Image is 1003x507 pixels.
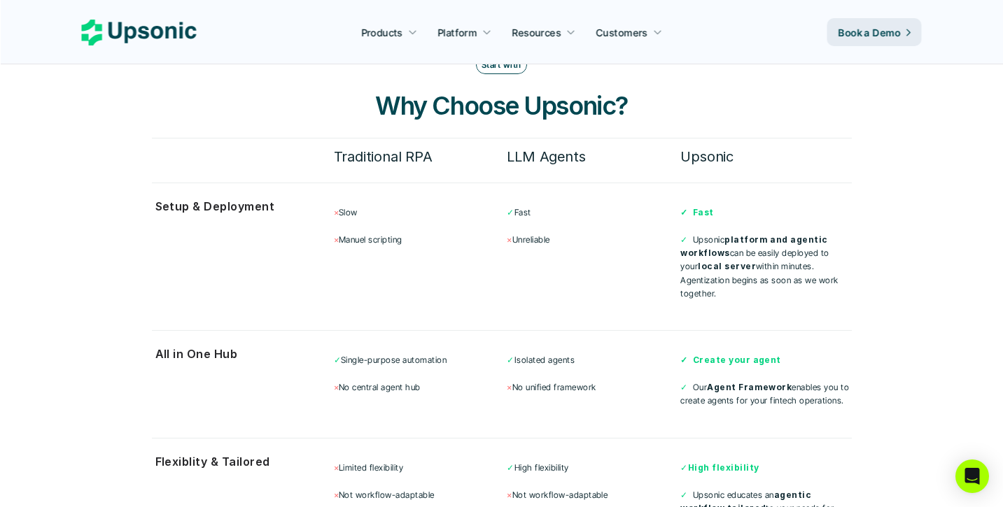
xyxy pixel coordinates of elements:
p: Products [361,25,402,40]
strong: ✓ Create your agent [680,355,781,365]
span: × [334,234,339,245]
p: Slow [334,206,505,219]
span: × [334,490,339,500]
span: × [507,490,512,500]
p: Unreliable [507,233,678,246]
h6: LLM Agents [507,145,678,169]
p: Book a Demo [839,25,901,40]
p: Upsonic can be easily deployed to your within minutes. Agentization begins as soon as we work tog... [680,233,851,300]
p: No unified framework [507,380,678,394]
span: ✓ [507,355,514,365]
p: Flexiblity & Tailored [155,452,320,472]
p: Isolated agents [507,353,678,366]
strong: local server [698,261,756,271]
p: Not workflow-adaptable [334,488,505,501]
p: Not workflow-adaptable [507,488,678,501]
div: Open Intercom Messenger [955,459,989,493]
span: × [334,382,339,392]
p: Fast [507,206,678,219]
strong: platform and agentic workflows [680,234,830,258]
p: Customers [596,25,648,40]
p: Single-purpose automation [334,353,505,366]
span: × [334,462,339,473]
span: ✓ [507,207,514,217]
p: Setup & Deployment [155,197,320,217]
strong: High flexibility [688,462,759,473]
h6: Traditional RPA [334,145,505,169]
span: ✓ [507,462,514,473]
p: All in One Hub [155,344,320,364]
span: ✓ [680,234,687,245]
p: Start with [482,60,521,70]
a: Products [353,20,426,45]
strong: Agent Framework [707,382,792,392]
p: Resources [512,25,561,40]
p: Manuel scripting [334,233,505,246]
span: ✓ [680,490,687,500]
p: Platform [437,25,477,40]
a: Book a Demo [827,18,922,46]
p: ✓ [680,461,851,474]
h6: Upsonic [680,145,851,169]
span: × [507,234,512,245]
p: High flexibility [507,461,678,474]
span: ✓ [680,382,687,392]
span: ✓ [334,355,341,365]
span: × [507,382,512,392]
p: No central agent hub [334,380,505,394]
h3: Why Choose Upsonic? [292,88,712,123]
p: Limited flexibility [334,461,505,474]
p: Our enables you to create agents for your fintech operations. [680,380,851,407]
span: × [334,207,339,217]
strong: ✓ Fast [680,207,713,217]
